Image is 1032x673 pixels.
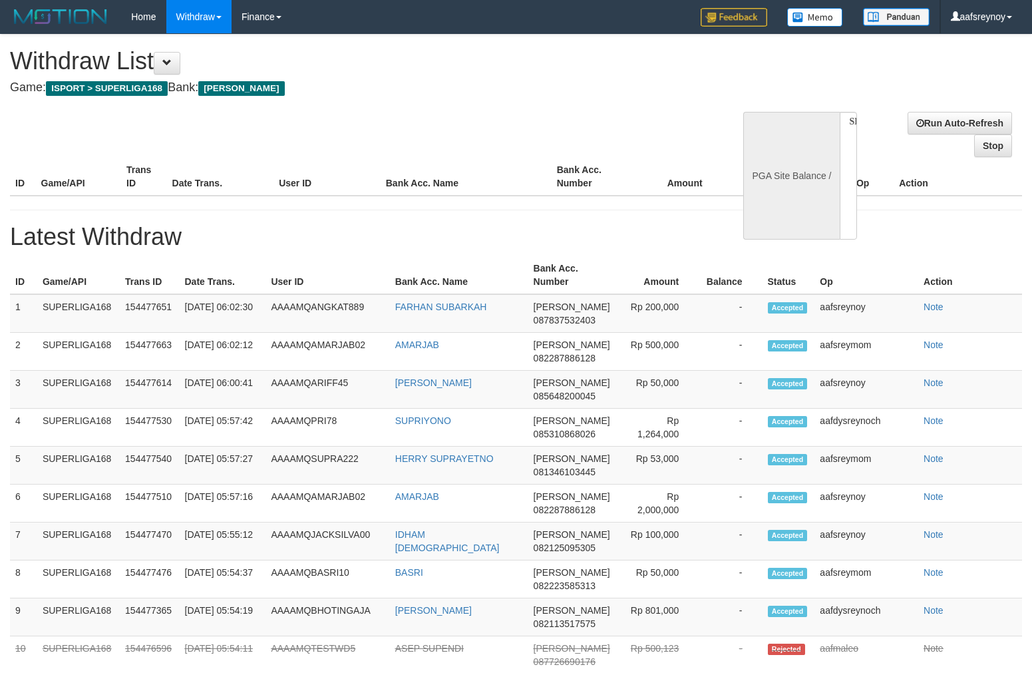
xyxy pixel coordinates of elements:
th: ID [10,256,37,294]
span: [PERSON_NAME] [534,302,610,312]
a: Note [924,339,944,350]
td: 154477470 [120,523,179,561]
th: Bank Acc. Name [381,158,552,196]
th: Amount [619,256,699,294]
span: [PERSON_NAME] [534,339,610,350]
span: Rejected [768,644,805,655]
a: Note [924,605,944,616]
img: Button%20Memo.svg [787,8,843,27]
td: 154477651 [120,294,179,333]
td: - [699,447,762,485]
td: Rp 1,264,000 [619,409,699,447]
img: Feedback.jpg [701,8,767,27]
th: User ID [265,256,389,294]
a: ASEP SUPENDI [395,643,464,654]
td: AAAAMQAMARJAB02 [265,333,389,371]
td: aafsreymom [814,561,918,598]
a: Note [924,491,944,502]
td: 4 [10,409,37,447]
span: ISPORT > SUPERLIGA168 [46,81,168,96]
td: [DATE] 05:55:12 [180,523,266,561]
td: AAAAMQAMARJAB02 [265,485,389,523]
td: 2 [10,333,37,371]
td: 154477476 [120,561,179,598]
td: [DATE] 05:54:37 [180,561,266,598]
td: aafsreynoy [814,294,918,333]
td: AAAAMQSUPRA222 [265,447,389,485]
td: AAAAMQPRI78 [265,409,389,447]
td: 154477365 [120,598,179,636]
span: [PERSON_NAME] [534,491,610,502]
td: Rp 500,000 [619,333,699,371]
td: 154477614 [120,371,179,409]
th: Op [814,256,918,294]
td: Rp 200,000 [619,294,699,333]
td: aafsreynoy [814,371,918,409]
th: Action [894,158,1022,196]
td: aafsreymom [814,333,918,371]
td: SUPERLIGA168 [37,561,120,598]
th: Game/API [37,256,120,294]
td: aafsreymom [814,447,918,485]
td: aafsreynoy [814,523,918,561]
a: BASRI [395,567,423,578]
span: 082287886128 [534,505,596,515]
td: AAAAMQARIFF45 [265,371,389,409]
th: Status [763,256,815,294]
span: Accepted [768,454,808,465]
td: Rp 53,000 [619,447,699,485]
td: Rp 801,000 [619,598,699,636]
td: SUPERLIGA168 [37,371,120,409]
th: Trans ID [120,256,179,294]
td: aafsreynoy [814,485,918,523]
td: 154477663 [120,333,179,371]
span: [PERSON_NAME] [198,81,284,96]
td: AAAAMQJACKSILVA00 [265,523,389,561]
td: - [699,371,762,409]
td: Rp 100,000 [619,523,699,561]
span: [PERSON_NAME] [534,643,610,654]
td: AAAAMQANGKAT889 [265,294,389,333]
a: Note [924,453,944,464]
td: - [699,523,762,561]
span: [PERSON_NAME] [534,377,610,388]
span: Accepted [768,492,808,503]
h4: Game: Bank: [10,81,675,95]
span: [PERSON_NAME] [534,453,610,464]
a: AMARJAB [395,491,439,502]
td: [DATE] 06:02:12 [180,333,266,371]
a: [PERSON_NAME] [395,377,472,388]
td: 9 [10,598,37,636]
a: Note [924,529,944,540]
a: Run Auto-Refresh [908,112,1012,134]
span: 082287886128 [534,353,596,363]
td: [DATE] 05:57:16 [180,485,266,523]
td: 154477540 [120,447,179,485]
img: MOTION_logo.png [10,7,111,27]
span: [PERSON_NAME] [534,567,610,578]
a: Note [924,377,944,388]
td: SUPERLIGA168 [37,598,120,636]
td: 6 [10,485,37,523]
td: SUPERLIGA168 [37,333,120,371]
td: SUPERLIGA168 [37,447,120,485]
td: 7 [10,523,37,561]
th: Date Trans. [180,256,266,294]
th: Amount [637,158,722,196]
span: Accepted [768,606,808,617]
span: Accepted [768,302,808,314]
td: AAAAMQBASRI10 [265,561,389,598]
td: - [699,333,762,371]
span: [PERSON_NAME] [534,605,610,616]
a: Note [924,302,944,312]
a: Note [924,415,944,426]
span: 087837532403 [534,315,596,326]
td: 5 [10,447,37,485]
th: Op [851,158,894,196]
th: ID [10,158,36,196]
td: Rp 50,000 [619,371,699,409]
td: SUPERLIGA168 [37,485,120,523]
a: AMARJAB [395,339,439,350]
td: 154477510 [120,485,179,523]
a: IDHAM [DEMOGRAPHIC_DATA] [395,529,500,553]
